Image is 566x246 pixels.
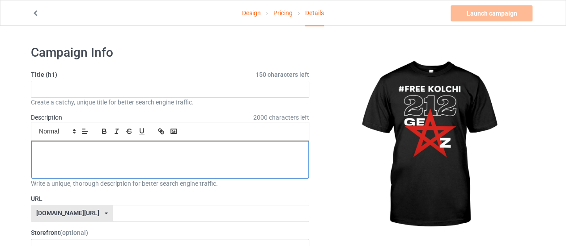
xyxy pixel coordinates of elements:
[60,229,88,236] span: (optional)
[31,45,309,61] h1: Campaign Info
[31,98,309,107] div: Create a catchy, unique title for better search engine traffic.
[242,0,261,25] a: Design
[273,0,293,25] a: Pricing
[31,228,309,237] label: Storefront
[31,179,309,188] div: Write a unique, thorough description for better search engine traffic.
[31,114,62,121] label: Description
[31,70,309,79] label: Title (h1)
[255,70,309,79] span: 150 characters left
[36,210,99,216] div: [DOMAIN_NAME][URL]
[31,194,309,203] label: URL
[305,0,324,26] div: Details
[253,113,309,122] span: 2000 characters left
